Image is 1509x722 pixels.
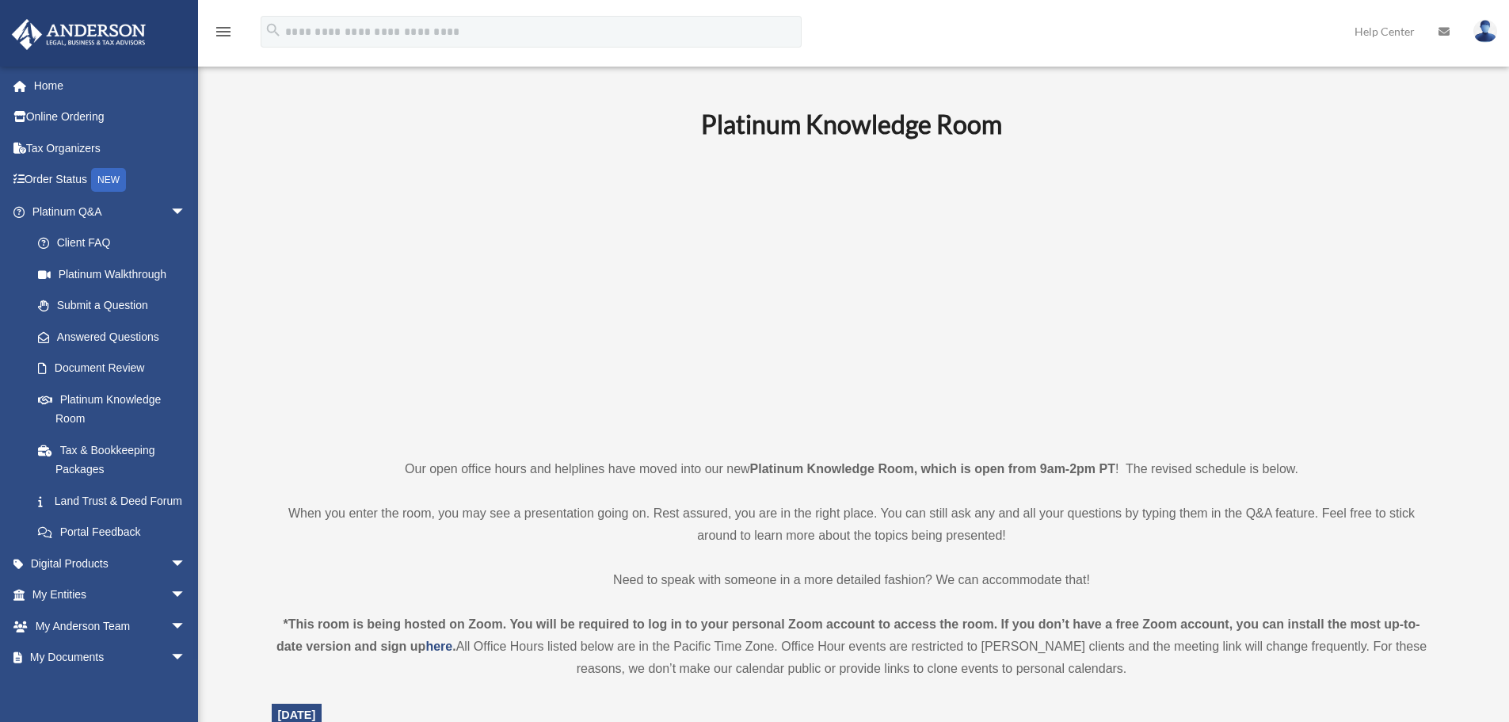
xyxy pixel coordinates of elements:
[272,502,1432,547] p: When you enter the room, you may see a presentation going on. Rest assured, you are in the right ...
[91,168,126,192] div: NEW
[22,384,202,434] a: Platinum Knowledge Room
[22,321,210,353] a: Answered Questions
[272,458,1432,480] p: Our open office hours and helplines have moved into our new ! The revised schedule is below.
[750,462,1115,476] strong: Platinum Knowledge Room, which is open from 9am-2pm PT
[425,640,452,653] a: here
[170,642,202,674] span: arrow_drop_down
[11,101,210,133] a: Online Ordering
[22,485,210,517] a: Land Trust & Deed Forum
[22,290,210,322] a: Submit a Question
[11,164,210,197] a: Order StatusNEW
[7,19,151,50] img: Anderson Advisors Platinum Portal
[276,617,1420,653] strong: *This room is being hosted on Zoom. You will be required to log in to your personal Zoom account ...
[22,434,210,485] a: Tax & Bookkeeping Packages
[22,258,210,290] a: Platinum Walkthrough
[22,227,210,259] a: Client FAQ
[22,517,210,548] a: Portal Feedback
[11,70,210,101] a: Home
[11,579,210,611] a: My Entitiesarrow_drop_down
[1473,20,1497,43] img: User Pic
[701,109,1002,139] b: Platinum Knowledge Room
[214,28,233,41] a: menu
[170,196,202,228] span: arrow_drop_down
[614,161,1089,429] iframe: 231110_Toby_KnowledgeRoom
[265,21,282,39] i: search
[170,610,202,643] span: arrow_drop_down
[272,613,1432,680] div: All Office Hours listed below are in the Pacific Time Zone. Office Hour events are restricted to ...
[11,642,210,674] a: My Documentsarrow_drop_down
[278,709,316,721] span: [DATE]
[11,196,210,227] a: Platinum Q&Aarrow_drop_down
[11,610,210,642] a: My Anderson Teamarrow_drop_down
[452,640,455,653] strong: .
[272,569,1432,591] p: Need to speak with someone in a more detailed fashion? We can accommodate that!
[22,353,210,384] a: Document Review
[170,579,202,612] span: arrow_drop_down
[11,132,210,164] a: Tax Organizers
[11,548,210,579] a: Digital Productsarrow_drop_down
[170,548,202,580] span: arrow_drop_down
[214,22,233,41] i: menu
